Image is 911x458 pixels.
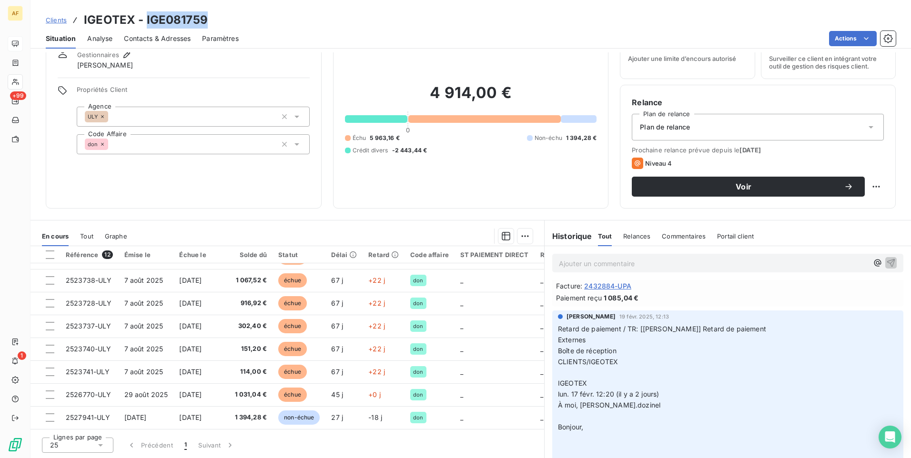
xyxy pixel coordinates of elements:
span: lun. 17 févr. 12:20 (il y a 2 jours) [558,390,659,398]
span: Propriétés Client [77,86,310,99]
span: +22 j [368,345,385,353]
span: 1 085,04 € [604,293,639,303]
span: 7 août 2025 [124,322,163,330]
h6: Relance [632,97,884,108]
span: Portail client [717,232,754,240]
span: 1 394,28 € [566,134,597,142]
span: [DATE] [179,276,202,284]
button: Précédent [121,435,179,455]
span: 2432884-UPA [584,281,631,291]
span: échue [278,365,307,379]
span: ULY [88,114,98,119]
span: Facture : [556,281,582,291]
span: 67 j [331,345,343,353]
span: 67 j [331,276,343,284]
span: 916,92 € [229,299,267,308]
span: [DATE] [739,146,761,154]
span: don [413,346,423,352]
span: _ [540,322,543,330]
span: 1 [184,440,187,450]
span: non-échue [278,410,320,425]
span: Tout [80,232,93,240]
span: _ [460,368,463,376]
span: +99 [10,91,26,100]
span: _ [460,322,463,330]
span: +22 j [368,299,385,307]
span: 2523740-ULY [66,345,111,353]
span: 67 j [331,299,343,307]
span: 114,00 € [229,367,267,377]
div: Statut [278,251,320,259]
span: 1 031,04 € [229,390,267,399]
span: don [413,392,423,398]
span: Gestionnaires [77,51,119,59]
span: _ [540,276,543,284]
span: -2 443,44 € [392,146,427,155]
span: +22 j [368,368,385,376]
span: Externes [558,336,586,344]
img: Logo LeanPay [8,437,23,452]
span: 302,40 € [229,321,267,331]
span: Graphe [105,232,127,240]
div: Code affaire [410,251,449,259]
div: Recouvrement Déclaré [540,251,612,259]
h2: 4 914,00 € [345,83,597,112]
span: -18 j [368,413,382,421]
span: échue [278,319,307,333]
span: 67 j [331,322,343,330]
span: don [413,415,423,420]
span: +22 j [368,322,385,330]
span: 29 août 2025 [124,390,168,398]
span: _ [460,276,463,284]
span: 5 963,16 € [370,134,400,142]
button: Voir [632,177,865,197]
span: _ [460,390,463,398]
a: Clients [46,15,67,25]
span: 7 août 2025 [124,276,163,284]
span: 2523737-ULY [66,322,111,330]
span: don [413,278,423,283]
span: 27 j [331,413,343,421]
div: Émise le [124,251,168,259]
div: Échue le [179,251,218,259]
span: [DATE] [179,299,202,307]
span: 0 [406,126,410,134]
span: [DATE] [179,322,202,330]
input: Ajouter une valeur [108,140,116,149]
span: échue [278,296,307,310]
span: Plan de relance [640,122,690,132]
span: _ [540,390,543,398]
span: Paramètres [202,34,239,43]
span: 7 août 2025 [124,299,163,307]
span: Surveiller ce client en intégrant votre outil de gestion des risques client. [769,55,888,70]
span: En cours [42,232,69,240]
span: 1 067,52 € [229,276,267,285]
div: Open Intercom Messenger [879,426,901,448]
span: 2526770-ULY [66,390,111,398]
span: [DATE] [124,413,147,421]
span: Paiement reçu [556,293,602,303]
span: [DATE] [179,413,202,421]
span: Crédit divers [353,146,388,155]
span: Bonjour, [558,423,583,431]
span: Non-échu [535,134,562,142]
span: _ [540,368,543,376]
span: CLIENTS/IGEOTEX [558,358,618,366]
div: Délai [331,251,357,259]
span: Analyse [87,34,112,43]
span: 2523738-ULY [66,276,112,284]
input: Ajouter une valeur [108,112,116,121]
span: échue [278,388,307,402]
span: Tout [598,232,612,240]
span: [DATE] [179,390,202,398]
span: 7 août 2025 [124,345,163,353]
div: AF [8,6,23,21]
span: 7 août 2025 [124,368,163,376]
span: 1 [18,351,26,360]
span: _ [460,345,463,353]
span: À moi, [PERSON_NAME].dozinel [558,401,660,409]
div: Solde dû [229,251,267,259]
span: don [413,369,423,375]
h6: Historique [545,230,592,242]
div: Référence [66,250,113,259]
